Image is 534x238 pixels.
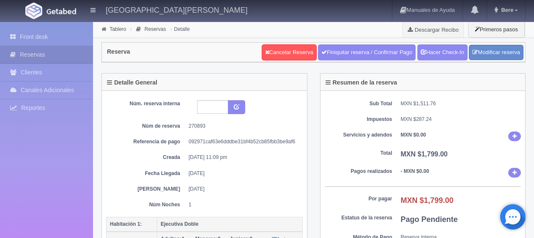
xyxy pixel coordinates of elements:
[189,154,296,161] dd: [DATE] 11:09 pm
[325,168,392,175] dt: Pagos realizados
[112,186,180,193] dt: [PERSON_NAME]
[112,201,180,208] dt: Núm Noches
[112,138,180,145] dt: Referencia de pago
[469,45,523,60] a: Modificar reserva
[325,214,392,222] dt: Estatus de la reserva
[401,132,426,138] b: MXN $0.00
[468,21,525,38] button: Primeros pasos
[403,21,463,38] a: Descargar Recibo
[107,49,130,55] h4: Reserva
[401,168,429,174] b: - MXN $0.00
[417,44,468,60] a: Hacer Check-In
[157,217,303,232] th: Ejecutiva Doble
[325,100,392,107] dt: Sub Total
[106,4,247,15] h4: [GEOGRAPHIC_DATA][PERSON_NAME]
[189,186,296,193] dd: [DATE]
[325,116,392,123] dt: Impuestos
[189,123,296,130] dd: 270893
[401,116,521,123] dd: MXN $287.24
[112,154,180,161] dt: Creada
[47,8,76,14] img: Getabed
[401,215,458,224] b: Pago Pendiente
[110,221,142,227] b: Habitación 1:
[112,123,180,130] dt: Núm de reserva
[25,3,42,19] img: Getabed
[325,131,392,139] dt: Servicios y adendos
[189,201,296,208] dd: 1
[401,150,448,158] b: MXN $1,799.00
[499,7,513,13] span: Bere
[401,196,454,205] b: MXN $1,799.00
[189,170,296,177] dd: [DATE]
[325,150,392,157] dt: Total
[112,100,180,107] dt: Núm. reserva interna
[145,26,166,32] a: Reservas
[325,195,392,202] dt: Por pagar
[326,79,397,86] h4: Resumen de la reserva
[318,44,416,60] a: Finiquitar reserva / Confirmar Pago
[110,26,126,32] a: Tablero
[401,100,521,107] dd: MXN $1,511.76
[107,79,157,86] h4: Detalle General
[262,44,317,60] a: Cancelar Reserva
[189,138,296,145] dd: 092971caf63e6dddbe31bf4b52cb85fbb3be9af6
[112,170,180,177] dt: Fecha Llegada
[168,25,192,33] li: Detalle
